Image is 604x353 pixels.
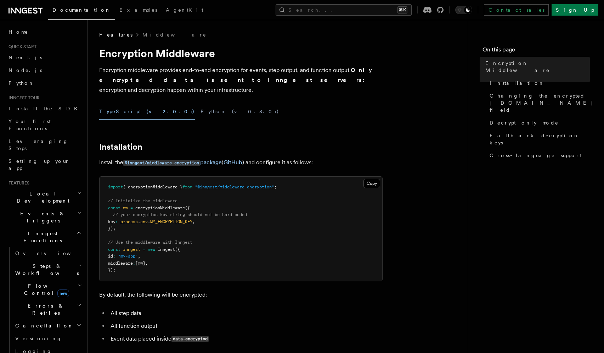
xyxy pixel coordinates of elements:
span: middleware [108,261,133,266]
li: Event data placed inside [108,334,383,344]
code: data.encrypted [171,336,209,342]
a: AgentKit [162,2,208,19]
span: { encryptionMiddleware } [123,184,182,189]
span: Python [9,80,34,86]
span: Quick start [6,44,36,50]
span: Setting up your app [9,158,69,171]
span: Install the SDK [9,106,82,111]
a: Middleware [142,31,207,38]
span: const [108,247,120,252]
span: Cross-language support [490,152,582,159]
a: Examples [115,2,162,19]
span: Steps & Workflows [12,263,79,277]
span: . [148,219,150,224]
span: mw [123,205,128,210]
span: const [108,205,120,210]
a: Fallback decryption keys [487,129,590,149]
span: inngest [123,247,140,252]
span: AgentKit [166,7,203,13]
span: Features [99,31,132,38]
span: }); [108,226,115,231]
span: Changing the encrypted [DOMAIN_NAME] field [490,92,593,114]
span: "@inngest/middleware-encryption" [195,184,274,189]
button: Cancellation [12,319,83,332]
span: . [138,219,140,224]
span: new [57,289,69,297]
span: Features [6,180,29,186]
button: Python (v0.3.0+) [201,104,279,120]
span: , [145,261,148,266]
a: Python [6,77,83,89]
li: All function output [108,321,383,331]
a: Home [6,26,83,38]
a: @inngest/middleware-encryptionpackage [123,159,222,166]
h1: Encryption Middleware [99,47,383,60]
a: GitHub [224,159,242,166]
a: Setting up your app [6,155,83,175]
span: ({ [175,247,180,252]
span: key [108,219,115,224]
kbd: ⌘K [397,6,407,13]
span: new [148,247,155,252]
a: Changing the encrypted [DOMAIN_NAME] field [487,89,590,116]
span: Node.js [9,67,42,73]
span: Local Development [6,190,77,204]
span: ({ [185,205,190,210]
span: MY_ENCRYPTION_KEY [150,219,192,224]
span: = [143,247,145,252]
button: Toggle dark mode [455,6,472,14]
code: @inngest/middleware-encryption [123,160,200,166]
a: Versioning [12,332,83,345]
a: Sign Up [552,4,598,16]
button: Copy [363,179,380,188]
span: from [182,184,192,189]
span: Inngest tour [6,95,40,101]
span: Overview [15,250,88,256]
span: import [108,184,123,189]
a: Encryption Middleware [482,57,590,77]
span: , [192,219,195,224]
span: : [133,261,135,266]
span: Your first Functions [9,118,51,131]
span: Next.js [9,55,42,60]
button: Steps & Workflows [12,260,83,280]
span: Inngest [158,247,175,252]
span: , [138,254,140,259]
a: Node.js [6,64,83,77]
span: encryptionMiddleware [135,205,185,210]
span: : [113,254,115,259]
span: Inngest Functions [6,230,77,244]
span: [mw] [135,261,145,266]
a: Decrypt only mode [487,116,590,129]
p: Install the ( ) and configure it as follows: [99,158,383,168]
span: ; [274,184,277,189]
span: Leveraging Steps [9,138,68,151]
button: Events & Triggers [6,207,83,227]
span: id [108,254,113,259]
span: env [140,219,148,224]
span: = [130,205,133,210]
p: By default, the following will be encrypted: [99,290,383,300]
button: Local Development [6,187,83,207]
span: }); [108,267,115,272]
span: Flow Control [12,282,78,297]
a: Leveraging Steps [6,135,83,155]
span: Installation [490,79,544,87]
span: // your encryption key string should not be hard coded [113,212,247,217]
button: Inngest Functions [6,227,83,247]
span: : [115,219,118,224]
button: TypeScript (v2.0.0+) [99,104,195,120]
span: process [120,219,138,224]
span: Fallback decryption keys [490,132,590,146]
a: Cross-language support [487,149,590,162]
span: Decrypt only mode [490,119,559,126]
span: Cancellation [12,322,74,329]
button: Flow Controlnew [12,280,83,299]
span: "my-app" [118,254,138,259]
h4: On this page [482,45,590,57]
a: Your first Functions [6,115,83,135]
button: Search...⌘K [276,4,412,16]
a: Contact sales [484,4,549,16]
span: Versioning [15,336,62,341]
span: // Initialize the middleware [108,198,177,203]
